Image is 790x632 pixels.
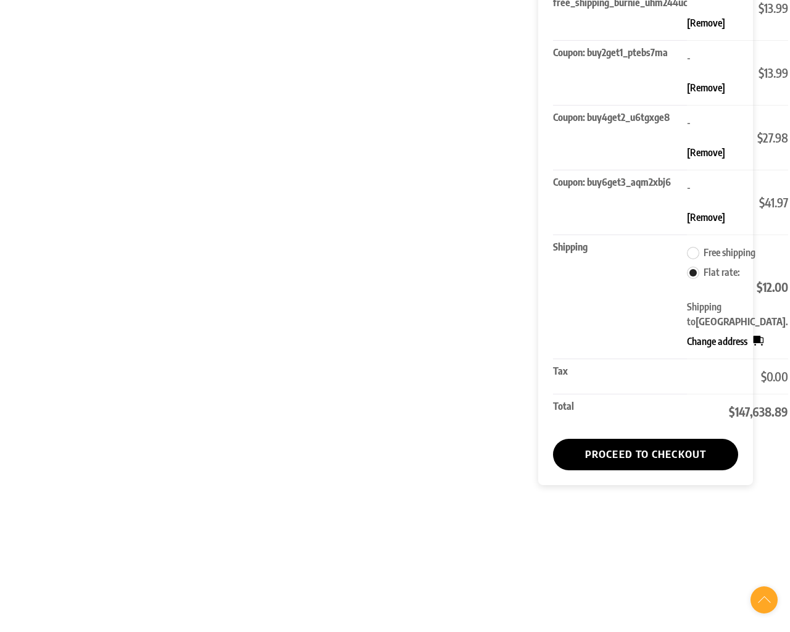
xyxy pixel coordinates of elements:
[553,40,687,105] th: Coupon: buy2get1_ptebs7ma
[553,359,687,394] th: Tax
[687,146,725,159] a: Remove buy4get2_u6tgxge8 coupon
[553,235,687,359] th: Shipping
[687,211,725,223] a: Remove buy6get3_aqm2xbj6 coupon
[729,404,735,419] span: $
[687,81,725,94] a: Remove buy2get1_ptebs7ma coupon
[553,439,738,470] a: Proceed to checkout
[729,404,788,419] bdi: 147,638.89
[687,1,788,15] span: 13.99
[687,17,725,29] a: Remove free_shipping_burnie_uhm244uc coupon
[687,299,788,329] p: Shipping to .
[687,266,788,294] label: Flat rate:
[687,40,788,105] td: -
[687,130,788,145] span: 27.98
[759,1,764,15] span: $
[687,65,788,80] span: 13.99
[759,65,764,80] span: $
[553,105,687,170] th: Coupon: buy4get2_u6tgxge8
[761,369,767,384] span: $
[687,334,763,349] a: Change address
[696,315,786,328] strong: [GEOGRAPHIC_DATA]
[757,280,788,294] bdi: 12.00
[761,369,788,384] bdi: 0.00
[553,170,687,235] th: Coupon: buy6get3_aqm2xbj6
[704,246,755,259] label: Free shipping
[687,195,788,210] span: 41.97
[687,170,788,235] td: -
[757,280,763,294] span: $
[687,105,788,170] td: -
[757,130,763,145] span: $
[553,394,687,429] th: Total
[759,195,765,210] span: $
